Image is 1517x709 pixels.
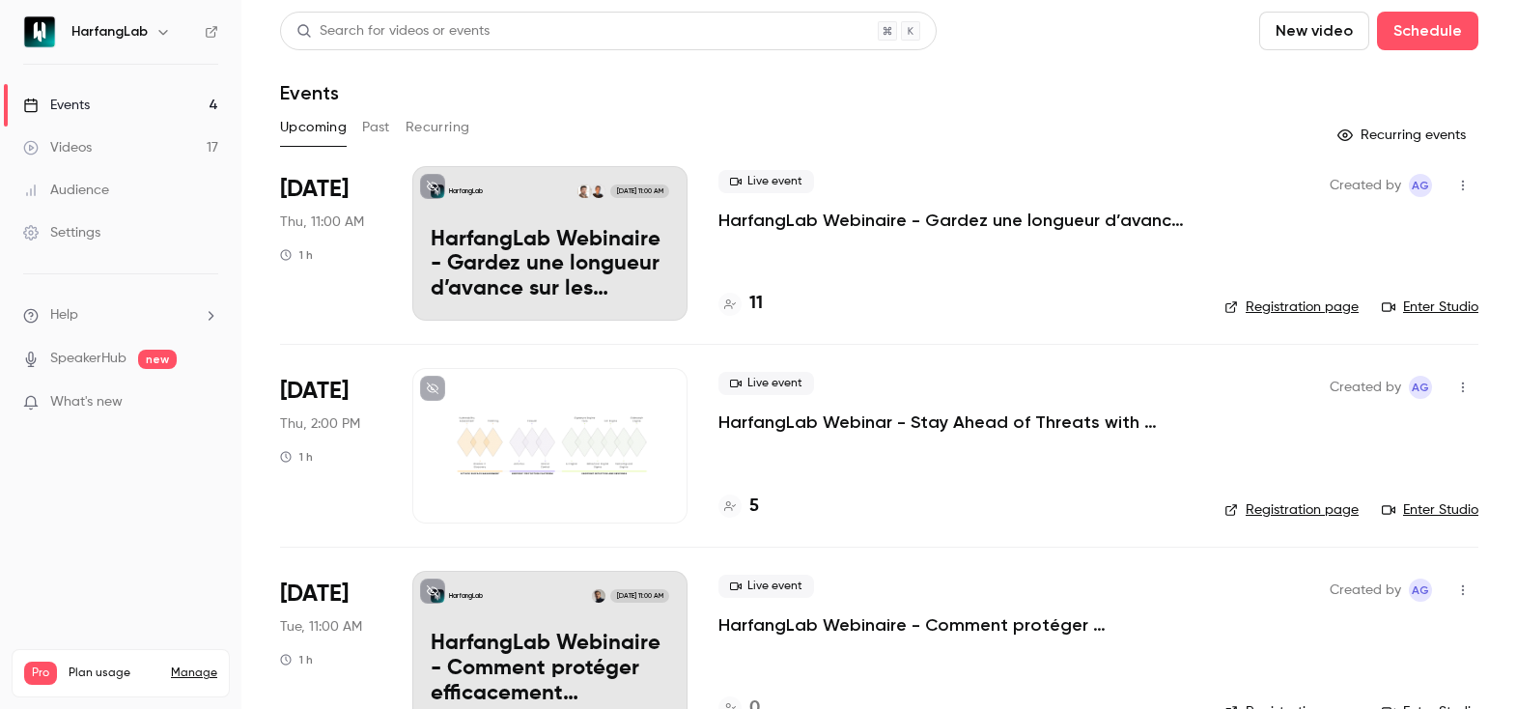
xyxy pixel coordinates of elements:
a: Registration page [1224,298,1359,317]
span: Alexandre Gestat [1409,376,1432,399]
img: Guillaume Ruty [577,184,591,198]
span: Alexandre Gestat [1409,174,1432,197]
span: Thu, 2:00 PM [280,414,360,434]
span: new [138,350,177,369]
a: Manage [171,666,217,681]
span: Created by [1330,174,1401,197]
span: Created by [1330,579,1401,602]
a: HarfangLab Webinar - Stay Ahead of Threats with HarfangLab Scout [718,411,1194,434]
a: Enter Studio [1382,298,1478,317]
p: HarfangLab Webinaire - Gardez une longueur d’avance sur les menaces avec HarfangLab Scout [431,228,669,302]
span: Alexandre Gestat [1409,579,1432,602]
span: Created by [1330,376,1401,399]
span: Live event [718,575,814,598]
button: Recurring events [1329,120,1478,151]
a: HarfangLab Webinaire - Gardez une longueur d’avance sur les menaces avec HarfangLab ScoutHarfangL... [412,166,688,321]
span: [DATE] [280,579,349,610]
span: Live event [718,170,814,193]
span: AG [1412,579,1429,602]
span: [DATE] 11:00 AM [610,184,668,198]
a: 5 [718,494,759,520]
h4: 5 [749,494,759,520]
span: Plan usage [69,666,159,681]
span: AG [1412,174,1429,197]
span: Live event [718,372,814,395]
button: Recurring [406,112,470,143]
button: New video [1259,12,1369,50]
div: Oct 9 Thu, 2:00 PM (Europe/Paris) [280,368,381,523]
p: HarfangLab Webinaire - Comment protéger efficacement l’enseignement supérieur contre les cyberatt... [431,632,669,706]
p: HarfangLab [449,591,483,601]
button: Schedule [1377,12,1478,50]
button: Past [362,112,390,143]
div: Audience [23,181,109,200]
span: [DATE] [280,174,349,205]
span: [DATE] [280,376,349,407]
img: Alexandre Gestat [592,184,605,198]
div: 1 h [280,247,313,263]
a: Registration page [1224,500,1359,520]
h4: 11 [749,291,763,317]
span: Pro [24,662,57,685]
li: help-dropdown-opener [23,305,218,326]
span: [DATE] 11:00 AM [610,589,668,603]
p: HarfangLab [449,186,483,196]
a: Enter Studio [1382,500,1478,520]
h6: HarfangLab [71,22,148,42]
div: Events [23,96,90,115]
div: Oct 9 Thu, 11:00 AM (Europe/Paris) [280,166,381,321]
img: Florian Le Roux [592,589,605,603]
a: SpeakerHub [50,349,126,369]
div: Videos [23,138,92,157]
div: 1 h [280,652,313,667]
div: Settings [23,223,100,242]
img: HarfangLab [24,16,55,47]
span: What's new [50,392,123,412]
a: HarfangLab Webinaire - Comment protéger efficacement l’enseignement supérieur contre les cyberatt... [718,613,1194,637]
iframe: Noticeable Trigger [195,394,218,411]
h1: Events [280,81,339,104]
a: 11 [718,291,763,317]
div: Search for videos or events [296,21,490,42]
div: 1 h [280,449,313,465]
a: HarfangLab Webinaire - Gardez une longueur d’avance sur les menaces avec HarfangLab Scout [718,209,1194,232]
span: AG [1412,376,1429,399]
button: Upcoming [280,112,347,143]
span: Help [50,305,78,326]
span: Thu, 11:00 AM [280,213,364,232]
span: Tue, 11:00 AM [280,617,362,637]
